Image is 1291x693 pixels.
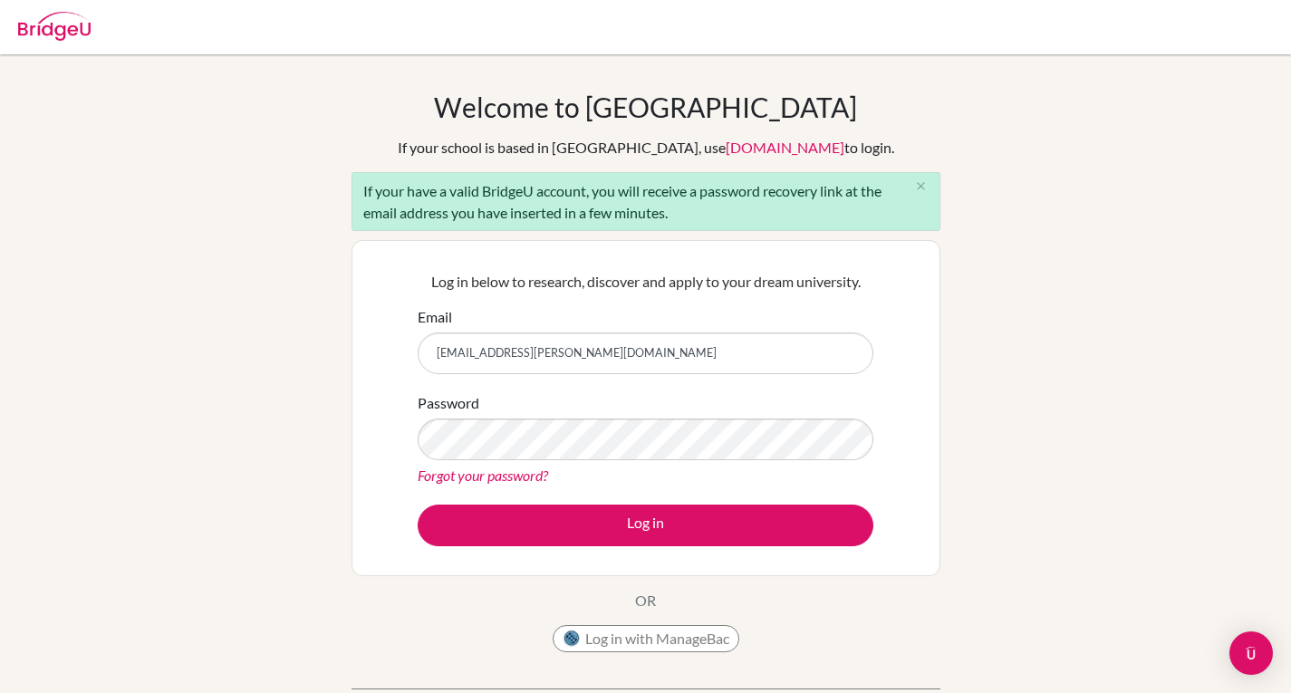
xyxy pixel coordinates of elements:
label: Email [418,306,452,328]
a: Forgot your password? [418,467,548,484]
a: [DOMAIN_NAME] [726,139,844,156]
div: If your have a valid BridgeU account, you will receive a password recovery link at the email addr... [352,172,940,231]
button: Close [903,173,939,200]
i: close [914,179,928,193]
button: Log in [418,505,873,546]
p: OR [635,590,656,611]
img: Bridge-U [18,12,91,41]
label: Password [418,392,479,414]
div: Open Intercom Messenger [1229,631,1273,675]
button: Log in with ManageBac [553,625,739,652]
div: If your school is based in [GEOGRAPHIC_DATA], use to login. [398,137,894,159]
h1: Welcome to [GEOGRAPHIC_DATA] [434,91,857,123]
p: Log in below to research, discover and apply to your dream university. [418,271,873,293]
